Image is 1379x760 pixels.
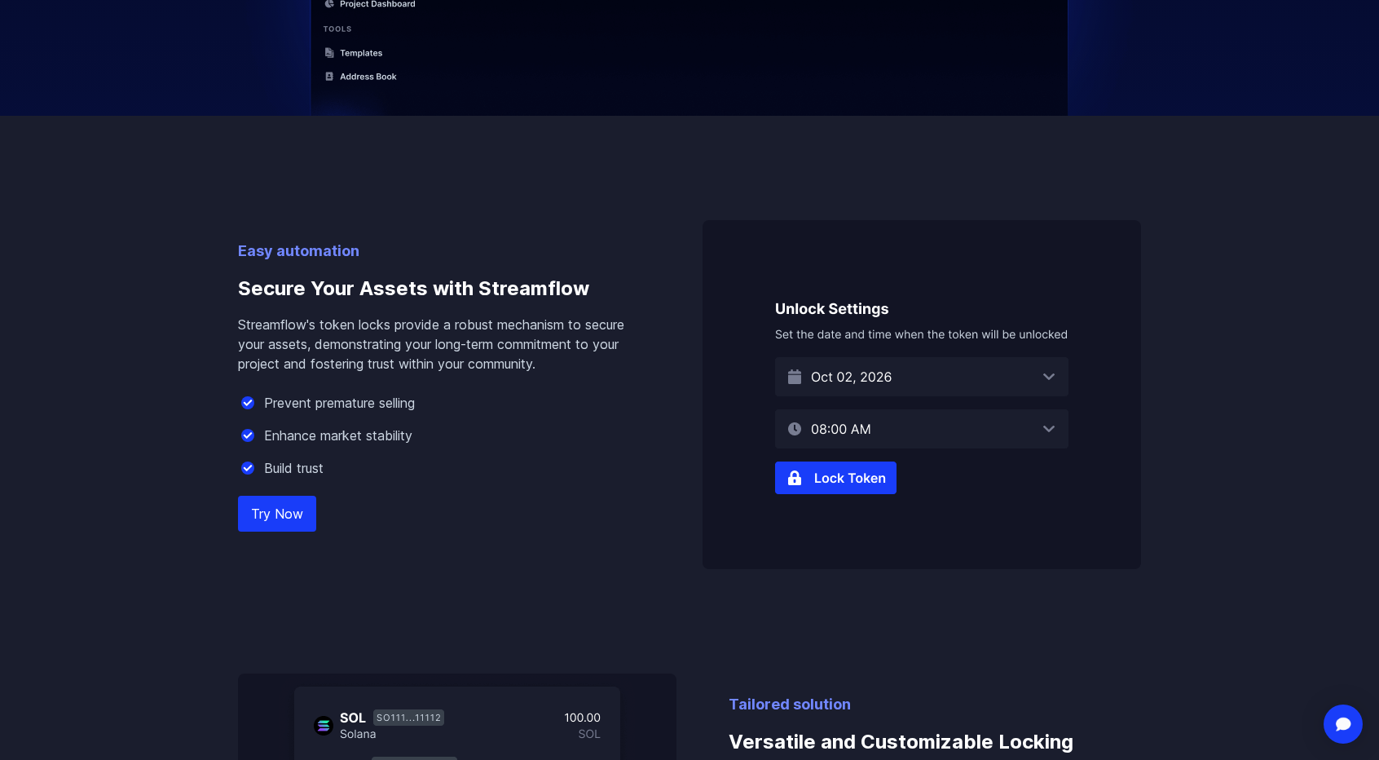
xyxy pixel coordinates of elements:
p: Prevent premature selling [264,393,415,413]
a: Try Now [238,496,316,532]
p: Streamflow's token locks provide a robust mechanism to secure your assets, demonstrating your lon... [238,315,650,373]
p: Easy automation [238,240,650,263]
img: Secure Your Assets with Streamflow [703,220,1141,569]
h3: Secure Your Assets with Streamflow [238,263,650,315]
p: Tailored solution [729,693,1141,716]
div: Open Intercom Messenger [1324,705,1363,744]
p: Build trust [264,458,324,478]
p: Enhance market stability [264,426,412,445]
